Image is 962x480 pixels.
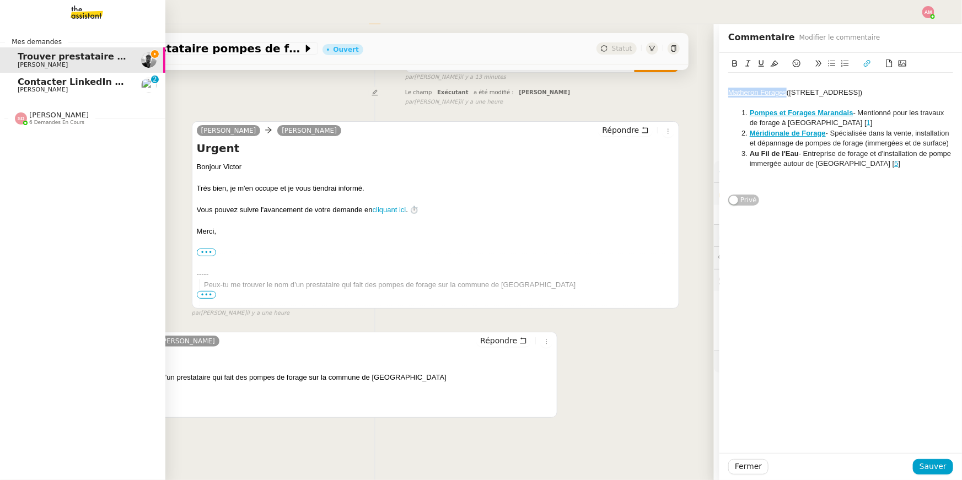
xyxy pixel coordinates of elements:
a: Méridionale de Forage [750,129,826,137]
a: 5 [895,159,899,168]
span: ••• [197,291,217,299]
span: Exécutant [437,89,469,95]
span: 🕵️ [718,276,856,284]
button: Fermer [728,459,768,474]
div: 🔐Données client [714,183,962,204]
span: Contacter LinkedIn pour 'open to work' [18,77,212,87]
nz-badge-sup: 2 [151,75,159,83]
span: Répondre [480,335,517,346]
img: svg [15,112,27,125]
span: ⚙️ [718,165,776,178]
div: Merci, [197,226,675,237]
h4: Urgent [197,141,675,156]
label: ••• [197,249,217,256]
p: 2 [153,75,157,85]
span: 6 demandes en cours [29,120,84,126]
span: il y a 13 minutes [460,73,506,82]
a: [PERSON_NAME] [277,126,341,136]
span: Commentaire [728,30,795,45]
span: Trouver prestataire pompes de forage à [GEOGRAPHIC_DATA] [74,43,303,54]
div: 🕵️Autres demandes en cours 8 [714,269,962,291]
span: Trouver prestataire pompes de forage à [GEOGRAPHIC_DATA] [18,51,323,62]
span: 🔐 [718,187,790,200]
div: Ouvert [334,46,359,53]
div: 💬Commentaires [714,247,962,268]
a: [PERSON_NAME] [197,126,261,136]
div: ⚙️Procédures [714,161,962,182]
a: Pompes et Forages Marandais [750,109,853,117]
span: Modifier le commentaire [799,32,880,43]
img: ee3399b4-027e-46f8-8bb8-fca30cb6f74c [141,52,157,68]
strong: Au Fil de l'Eau [750,149,799,158]
button: Privé [728,195,759,206]
span: [PERSON_NAME] [519,89,570,95]
span: Répondre [602,125,639,136]
span: Sauver [920,460,947,473]
img: svg [922,6,934,18]
a: cliquant ici [373,206,406,214]
span: 🧴 [718,357,753,366]
span: [PERSON_NAME] [29,111,89,119]
div: 🧴Autres [714,351,962,373]
div: ([STREET_ADDRESS]) [728,88,953,98]
div: ⏲️Tâches 12:40 [714,225,962,246]
span: ⏲️ [718,231,799,240]
div: Peux-tu me trouver le nom d’un prestataire qui fait des pompes de forage sur la commune de [GEOGR... [75,372,553,415]
div: Vous pouvez suivre l'avancement de votre demande en . ⏱️ [197,204,675,215]
small: [PERSON_NAME] [405,73,506,82]
img: users%2FdHO1iM5N2ObAeWsI96eSgBoqS9g1%2Favatar%2Fdownload.png [141,78,157,93]
span: Le champ [405,89,432,95]
li: - Spécialisée dans la vente, installation et dépannage de pompes de forage (immergées et de surface) [739,128,954,149]
h4: Urgent [75,351,553,366]
button: Sauver [913,459,953,474]
small: [PERSON_NAME] [192,309,290,318]
li: - Mentionné pour les travaux de forage à [GEOGRAPHIC_DATA] [ ] [739,108,954,128]
div: Bonjour Victor [197,161,675,172]
span: il y a une heure [460,98,503,107]
a: 1 [867,118,870,127]
button: Répondre [476,335,531,347]
a: [PERSON_NAME] [155,336,219,346]
span: [PERSON_NAME] [18,61,68,68]
span: Statut [612,45,632,52]
span: par [192,309,201,318]
span: par [405,73,415,82]
span: [PERSON_NAME] [18,86,68,93]
span: 💬 [718,253,789,262]
div: ----- [197,268,675,279]
span: Mes demandes [5,36,68,47]
a: Matheron Forages [728,88,787,96]
div: Très bien, je m'en occupe et je vous tiendrai informé. [197,183,675,194]
small: [PERSON_NAME] [405,98,503,107]
span: par [405,98,415,107]
button: Répondre [598,124,653,136]
li: - Entreprise de forage et d'installation de pompe immergée autour de [GEOGRAPHIC_DATA] [ ] [739,149,954,169]
span: Fermer [735,460,762,473]
span: Privé [740,195,757,206]
span: a été modifié : [474,89,514,95]
div: Peux-tu me trouver le nom d’un prestataire qui fait des pompes de forage sur la commune de [GEOGR... [204,279,674,322]
span: il y a une heure [246,309,289,318]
